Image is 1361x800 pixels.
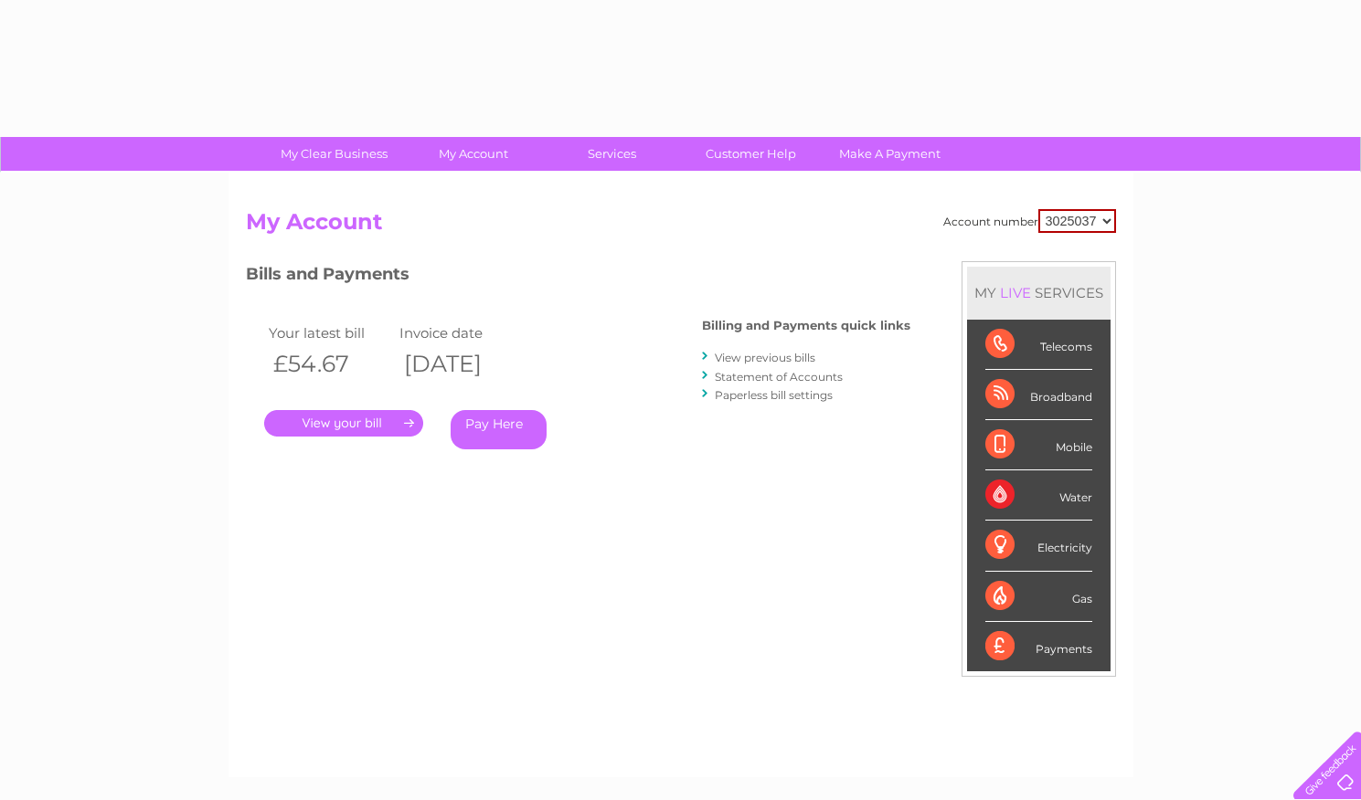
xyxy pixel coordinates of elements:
a: Make A Payment [814,137,965,171]
div: Account number [943,209,1116,233]
h4: Billing and Payments quick links [702,319,910,332]
div: LIVE [996,284,1035,301]
th: [DATE] [395,345,526,383]
div: Payments [985,622,1092,671]
a: Statement of Accounts [715,370,843,384]
h2: My Account [246,209,1116,244]
a: View previous bills [715,351,815,364]
th: £54.67 [264,345,396,383]
td: Invoice date [395,321,526,345]
h3: Bills and Payments [246,261,910,293]
div: Water [985,470,1092,521]
div: Broadband [985,370,1092,420]
div: Telecoms [985,320,1092,370]
a: . [264,410,423,437]
div: Mobile [985,420,1092,470]
div: MY SERVICES [967,267,1111,319]
td: Your latest bill [264,321,396,345]
a: My Account [398,137,548,171]
a: Pay Here [451,410,547,449]
a: Services [537,137,687,171]
div: Gas [985,572,1092,622]
a: Customer Help [675,137,826,171]
a: My Clear Business [259,137,409,171]
div: Electricity [985,521,1092,571]
a: Paperless bill settings [715,388,833,402]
